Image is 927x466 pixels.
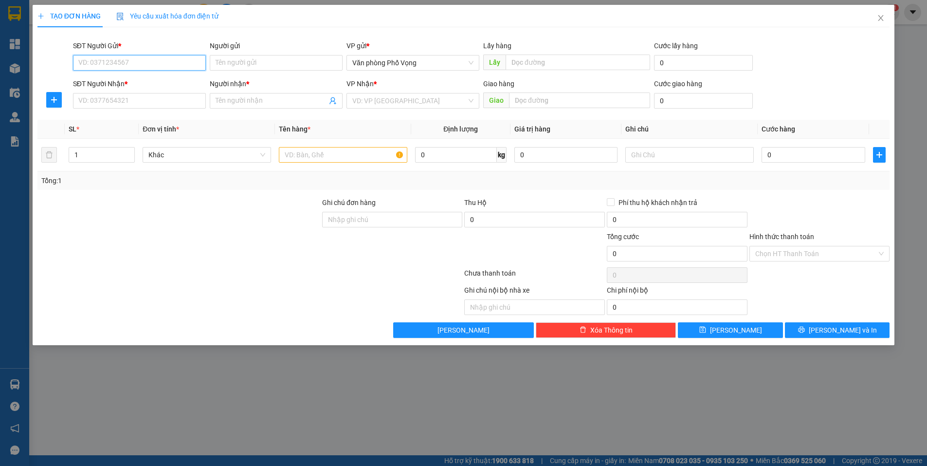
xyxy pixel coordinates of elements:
[210,40,343,51] div: Người gửi
[279,147,407,163] input: VD: Bàn, Ghế
[621,120,758,139] th: Ghi chú
[514,125,550,133] span: Giá trị hàng
[536,322,676,338] button: deleteXóa Thông tin
[37,13,44,19] span: plus
[322,212,463,227] input: Ghi chú đơn hàng
[346,80,374,88] span: VP Nhận
[580,326,586,334] span: delete
[749,233,814,241] label: Hình thức thanh toán
[148,148,265,162] span: Khác
[654,93,753,109] input: Cước giao hàng
[785,322,890,338] button: printer[PERSON_NAME] và In
[509,93,650,108] input: Dọc đường
[654,80,702,88] label: Cước giao hàng
[483,42,511,50] span: Lấy hàng
[69,125,76,133] span: SL
[877,14,885,22] span: close
[615,197,701,208] span: Phí thu hộ khách nhận trả
[464,285,605,299] div: Ghi chú nội bộ nhà xe
[352,56,473,70] span: Văn phòng Phố Vọng
[514,147,618,163] input: 0
[464,299,605,315] input: Nhập ghi chú
[762,125,795,133] span: Cước hàng
[654,55,753,71] input: Cước lấy hàng
[506,55,650,70] input: Dọc đường
[393,322,534,338] button: [PERSON_NAME]
[73,40,206,51] div: SĐT Người Gửi
[483,93,509,108] span: Giao
[322,199,376,206] label: Ghi chú đơn hàng
[699,326,706,334] span: save
[116,13,124,20] img: icon
[279,125,310,133] span: Tên hàng
[483,55,506,70] span: Lấy
[143,125,179,133] span: Đơn vị tính
[329,97,337,105] span: user-add
[607,233,639,241] span: Tổng cước
[607,285,747,299] div: Chi phí nội bộ
[47,96,61,104] span: plus
[116,12,219,20] span: Yêu cầu xuất hóa đơn điện tử
[798,326,805,334] span: printer
[37,12,101,20] span: TẠO ĐƠN HÀNG
[873,147,886,163] button: plus
[873,151,885,159] span: plus
[437,325,490,336] span: [PERSON_NAME]
[46,92,62,108] button: plus
[210,78,343,89] div: Người nhận
[710,325,762,336] span: [PERSON_NAME]
[809,325,877,336] span: [PERSON_NAME] và In
[654,42,698,50] label: Cước lấy hàng
[41,175,358,186] div: Tổng: 1
[73,78,206,89] div: SĐT Người Nhận
[867,5,894,32] button: Close
[464,199,487,206] span: Thu Hộ
[625,147,754,163] input: Ghi Chú
[463,268,606,285] div: Chưa thanh toán
[483,80,514,88] span: Giao hàng
[497,147,507,163] span: kg
[443,125,478,133] span: Định lượng
[590,325,633,336] span: Xóa Thông tin
[346,40,479,51] div: VP gửi
[41,147,57,163] button: delete
[678,322,782,338] button: save[PERSON_NAME]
